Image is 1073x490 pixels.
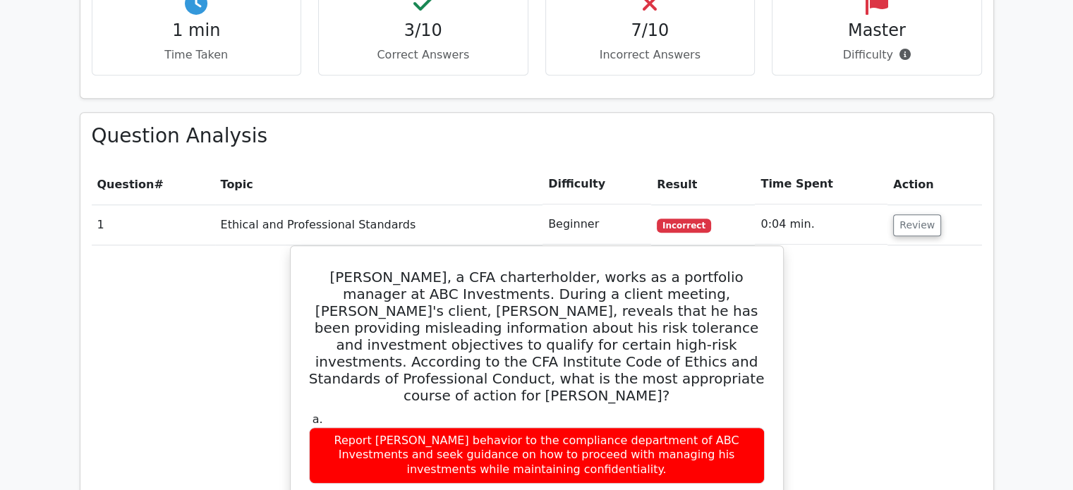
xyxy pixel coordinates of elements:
[755,164,887,204] th: Time Spent
[92,164,215,204] th: #
[92,204,215,245] td: 1
[104,20,290,41] h4: 1 min
[887,164,981,204] th: Action
[784,47,970,63] p: Difficulty
[309,427,765,484] div: Report [PERSON_NAME] behavior to the compliance department of ABC Investments and seek guidance o...
[92,124,982,148] h3: Question Analysis
[330,20,516,41] h4: 3/10
[755,204,887,245] td: 0:04 min.
[215,164,542,204] th: Topic
[651,164,755,204] th: Result
[557,20,744,41] h4: 7/10
[97,178,154,191] span: Question
[657,219,711,233] span: Incorrect
[893,214,941,236] button: Review
[215,204,542,245] td: Ethical and Professional Standards
[542,164,651,204] th: Difficulty
[330,47,516,63] p: Correct Answers
[104,47,290,63] p: Time Taken
[557,47,744,63] p: Incorrect Answers
[313,412,323,426] span: a.
[308,269,766,404] h5: [PERSON_NAME], a CFA charterholder, works as a portfolio manager at ABC Investments. During a cli...
[784,20,970,41] h4: Master
[542,204,651,245] td: Beginner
